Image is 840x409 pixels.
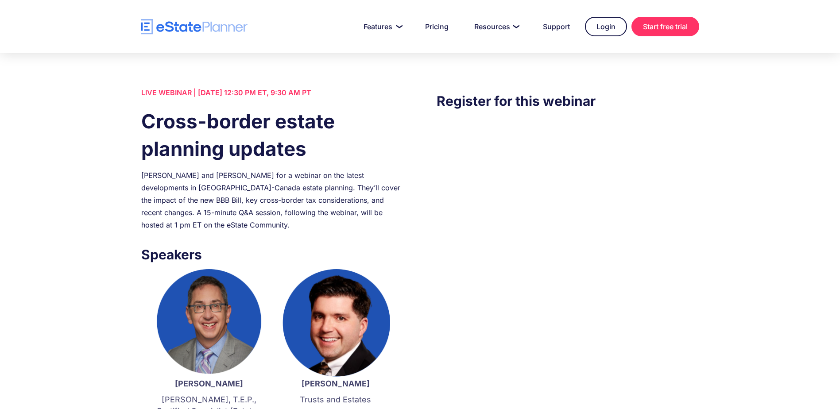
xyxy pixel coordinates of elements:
[281,394,390,405] p: Trusts and Estates
[175,379,243,388] strong: [PERSON_NAME]
[631,17,699,36] a: Start free trial
[532,18,581,35] a: Support
[464,18,528,35] a: Resources
[141,169,403,231] div: [PERSON_NAME] and [PERSON_NAME] for a webinar on the latest developments in [GEOGRAPHIC_DATA]-Can...
[141,19,248,35] a: home
[414,18,459,35] a: Pricing
[353,18,410,35] a: Features
[302,379,370,388] strong: [PERSON_NAME]
[141,86,403,99] div: LIVE WEBINAR | [DATE] 12:30 PM ET, 9:30 AM PT
[437,91,699,111] h3: Register for this webinar
[437,129,699,279] iframe: Form 0
[141,244,403,265] h3: Speakers
[141,108,403,162] h1: Cross-border estate planning updates
[585,17,627,36] a: Login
